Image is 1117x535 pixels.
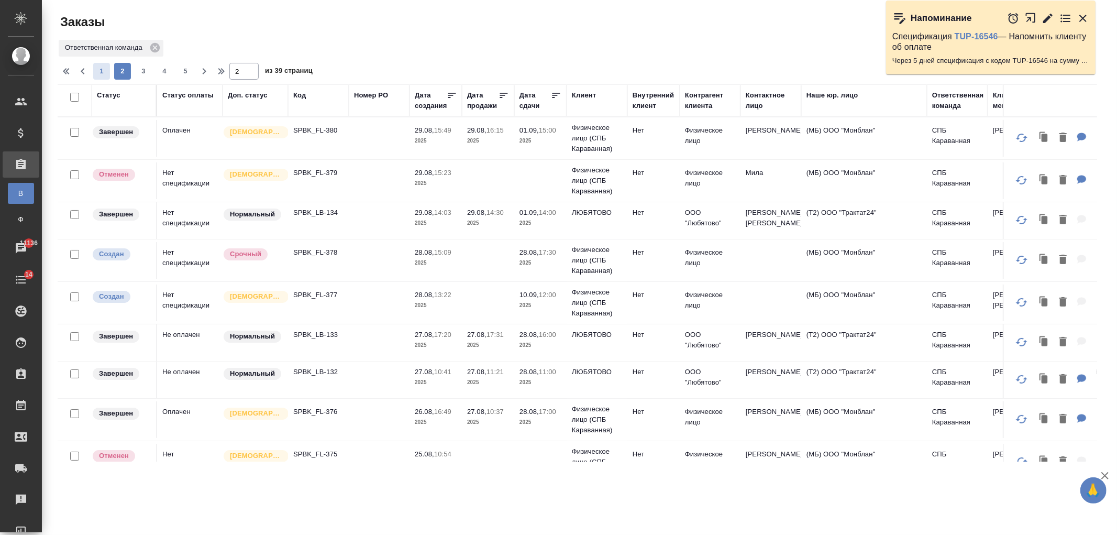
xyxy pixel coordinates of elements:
[434,209,451,216] p: 14:03
[93,66,110,77] span: 1
[685,330,735,351] p: ООО "Любятово"
[156,66,173,77] span: 4
[685,290,735,311] p: Физическое лицо
[633,168,674,178] p: Нет
[265,64,313,80] span: из 39 страниц
[572,367,622,377] p: ЛЮБЯТОВО
[988,324,1048,361] td: [PERSON_NAME]
[927,285,988,321] td: СПБ Караванная
[223,208,283,222] div: Статус по умолчанию для стандартных заказов
[230,451,282,461] p: [DEMOGRAPHIC_DATA]
[519,331,539,339] p: 28.08,
[99,368,133,379] p: Завершен
[685,247,735,268] p: Физическое лицо
[1009,367,1034,392] button: Обновить
[1009,407,1034,432] button: Обновить
[13,188,29,199] span: В
[1059,12,1072,25] button: Перейти в todo
[572,404,622,435] p: Физическое лицо (СПБ Караванная)
[519,136,561,146] p: 2025
[572,123,622,154] p: Физическое лицо (СПБ Караванная)
[927,202,988,239] td: СПБ Караванная
[135,66,152,77] span: 3
[467,209,486,216] p: 29.08,
[1034,332,1054,353] button: Клонировать
[927,401,988,438] td: СПБ Караванная
[92,449,151,463] div: Выставляет КМ после отмены со стороны клиента. Если уже после запуска – КМ пишет ПМу про отмену, ...
[519,90,551,111] div: Дата сдачи
[434,450,451,458] p: 10:54
[1034,369,1054,390] button: Клонировать
[572,245,622,276] p: Физическое лицо (СПБ Караванная)
[293,168,344,178] p: SPBK_FL-379
[519,291,539,299] p: 10.09,
[486,368,504,376] p: 11:21
[519,340,561,351] p: 2025
[1034,210,1054,231] button: Клонировать
[157,162,223,199] td: Нет спецификации
[988,285,1048,321] td: [PERSON_NAME], [PERSON_NAME]
[99,331,133,342] p: Завершен
[988,120,1048,157] td: [PERSON_NAME]
[572,287,622,319] p: Физическое лицо (СПБ Караванная)
[539,291,556,299] p: 12:00
[539,126,556,134] p: 15:00
[223,330,283,344] div: Статус по умолчанию для стандартных заказов
[157,324,223,361] td: Не оплачен
[467,408,486,416] p: 27.08,
[293,290,344,300] p: SPBK_FL-377
[955,32,998,41] a: TUP-16546
[92,330,151,344] div: Выставляет КМ при направлении счета или после выполнения всех работ/сдачи заказа клиенту. Окончат...
[434,408,451,416] p: 16:49
[1054,451,1072,473] button: Удалить
[1054,369,1072,390] button: Удалить
[892,56,1089,66] p: Через 5 дней спецификация с кодом TUP-16546 на сумму 100926.66 RUB будет просрочена
[293,208,344,218] p: SPBK_LB-134
[633,90,674,111] div: Внутренний клиент
[740,162,801,199] td: Мила
[633,247,674,258] p: Нет
[539,408,556,416] p: 17:00
[157,242,223,279] td: Нет спецификации
[223,168,283,182] div: Выставляется автоматически для первых 3 заказов нового контактного лица. Особое внимание
[92,208,151,222] div: Выставляет КМ при направлении счета или после выполнения всех работ/сдачи заказа клиенту. Окончат...
[293,330,344,340] p: SPBK_LB-133
[230,291,282,302] p: [DEMOGRAPHIC_DATA]
[92,367,151,381] div: Выставляет КМ при направлении счета или после выполнения всех работ/сдачи заказа клиенту. Окончат...
[434,248,451,256] p: 15:09
[1034,409,1054,430] button: Клонировать
[467,136,509,146] p: 2025
[8,183,34,204] a: В
[519,377,561,388] p: 2025
[633,125,674,136] p: Нет
[988,444,1048,481] td: [PERSON_NAME]
[1009,449,1034,474] button: Обновить
[1009,247,1034,272] button: Обновить
[434,126,451,134] p: 15:49
[633,449,674,460] p: Нет
[99,127,133,137] p: Завершен
[230,331,275,342] p: Нормальный
[99,291,124,302] p: Создан
[801,444,927,481] td: (МБ) ООО "Монблан"
[434,368,451,376] p: 10:41
[1054,332,1072,353] button: Удалить
[230,249,261,259] p: Срочный
[740,202,801,239] td: [PERSON_NAME] [PERSON_NAME]
[230,209,275,220] p: Нормальный
[633,330,674,340] p: Нет
[1009,168,1034,193] button: Обновить
[633,407,674,417] p: Нет
[539,248,556,256] p: 17:30
[13,214,29,225] span: Ф
[14,238,44,248] span: 11136
[3,235,39,261] a: 11136
[539,209,556,216] p: 14:00
[99,169,129,180] p: Отменен
[293,407,344,417] p: SPBK_FL-376
[415,291,434,299] p: 28.08,
[1085,479,1102,501] span: 🙏
[415,460,457,470] p: 2025
[685,449,735,470] p: Физическое лицо
[177,66,194,77] span: 5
